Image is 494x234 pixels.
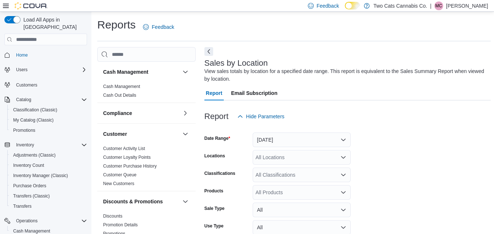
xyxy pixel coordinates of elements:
[231,86,278,100] span: Email Subscription
[13,95,34,104] button: Catalog
[13,152,56,158] span: Adjustments (Classic)
[16,142,34,148] span: Inventory
[13,216,87,225] span: Operations
[10,161,47,170] a: Inventory Count
[13,65,87,74] span: Users
[345,2,360,9] input: Dark Mode
[430,1,431,10] p: |
[10,161,87,170] span: Inventory Count
[97,18,136,32] h1: Reports
[103,110,132,117] h3: Compliance
[13,81,40,89] a: Customers
[1,140,90,150] button: Inventory
[10,192,87,200] span: Transfers (Classic)
[13,65,30,74] button: Users
[13,141,37,149] button: Inventory
[103,84,140,89] a: Cash Management
[10,181,49,190] a: Purchase Orders
[103,130,180,138] button: Customer
[253,133,351,147] button: [DATE]
[103,172,136,177] a: Customer Queue
[103,214,122,219] a: Discounts
[103,198,163,205] h3: Discounts & Promotions
[435,1,442,10] span: MC
[340,172,346,178] button: Open list of options
[13,107,57,113] span: Classification (Classic)
[97,144,196,191] div: Customer
[373,1,427,10] p: Two Cats Cannabis Co.
[7,191,90,201] button: Transfers (Classic)
[152,23,174,31] span: Feedback
[13,51,31,60] a: Home
[103,155,151,160] a: Customer Loyalty Points
[317,2,339,9] span: Feedback
[434,1,443,10] div: Michael Currie
[103,222,138,227] a: Promotion Details
[103,164,157,169] a: Customer Purchase History
[13,117,54,123] span: My Catalog (Classic)
[103,110,180,117] button: Compliance
[206,86,222,100] span: Report
[10,192,53,200] a: Transfers (Classic)
[16,218,38,224] span: Operations
[10,151,59,160] a: Adjustments (Classic)
[7,150,90,160] button: Adjustments (Classic)
[103,181,134,187] span: New Customers
[103,146,145,151] a: Customer Activity List
[204,206,225,211] label: Sale Type
[340,154,346,160] button: Open list of options
[10,106,60,114] a: Classification (Classic)
[103,68,180,76] button: Cash Management
[13,80,87,89] span: Customers
[10,202,34,211] a: Transfers
[7,170,90,181] button: Inventory Manager (Classic)
[15,2,48,9] img: Cova
[13,228,50,234] span: Cash Management
[1,79,90,90] button: Customers
[10,126,38,135] a: Promotions
[13,141,87,149] span: Inventory
[253,203,351,217] button: All
[103,68,148,76] h3: Cash Management
[7,105,90,115] button: Classification (Classic)
[10,151,87,160] span: Adjustments (Classic)
[103,222,138,228] span: Promotion Details
[446,1,488,10] p: [PERSON_NAME]
[16,52,28,58] span: Home
[246,113,284,120] span: Hide Parameters
[10,202,87,211] span: Transfers
[16,97,31,103] span: Catalog
[103,172,136,178] span: Customer Queue
[181,68,190,76] button: Cash Management
[103,130,127,138] h3: Customer
[13,173,68,179] span: Inventory Manager (Classic)
[204,170,235,176] label: Classifications
[204,223,223,229] label: Use Type
[103,198,180,205] button: Discounts & Promotions
[10,116,57,124] a: My Catalog (Classic)
[10,171,87,180] span: Inventory Manager (Classic)
[103,92,136,98] span: Cash Out Details
[13,216,41,225] button: Operations
[204,59,268,68] h3: Sales by Location
[13,127,35,133] span: Promotions
[13,203,31,209] span: Transfers
[10,106,87,114] span: Classification (Classic)
[204,68,487,83] div: View sales totals by location for a specified date range. This report is equivalent to the Sales ...
[10,181,87,190] span: Purchase Orders
[1,95,90,105] button: Catalog
[7,181,90,191] button: Purchase Orders
[181,197,190,206] button: Discounts & Promotions
[181,109,190,118] button: Compliance
[181,130,190,138] button: Customer
[103,84,140,89] span: Cash Management
[16,67,27,73] span: Users
[1,50,90,60] button: Home
[13,183,46,189] span: Purchase Orders
[7,160,90,170] button: Inventory Count
[204,135,230,141] label: Date Range
[103,154,151,160] span: Customer Loyalty Points
[204,47,213,56] button: Next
